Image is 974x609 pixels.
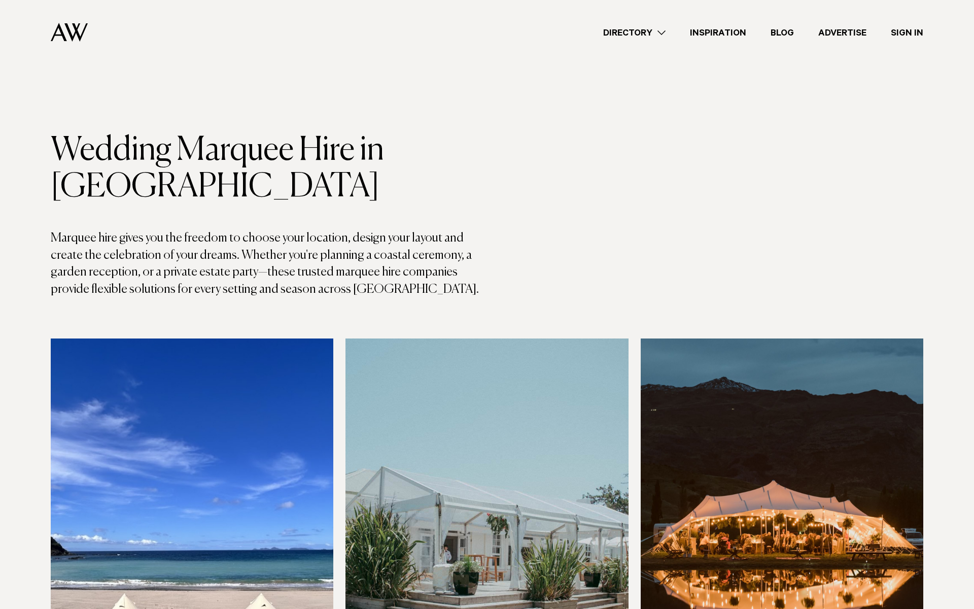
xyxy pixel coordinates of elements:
h1: Wedding Marquee Hire in [GEOGRAPHIC_DATA] [51,132,487,206]
a: Directory [591,26,678,40]
a: Sign In [879,26,935,40]
img: Auckland Weddings Logo [51,23,88,42]
a: Advertise [806,26,879,40]
p: Marquee hire gives you the freedom to choose your location, design your layout and create the cel... [51,230,487,298]
a: Inspiration [678,26,758,40]
a: Blog [758,26,806,40]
